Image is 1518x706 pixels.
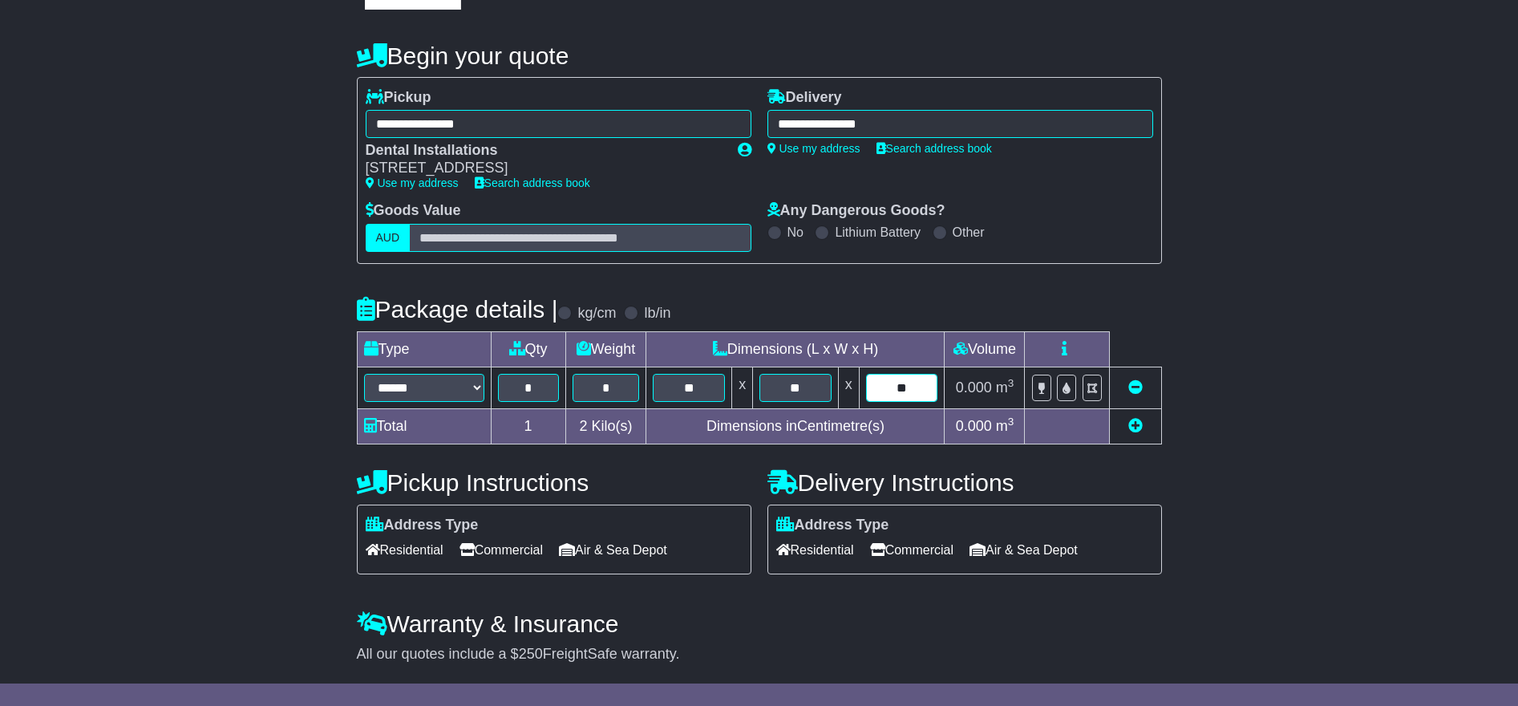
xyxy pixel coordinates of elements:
label: Pickup [366,89,431,107]
span: m [996,418,1014,434]
label: Any Dangerous Goods? [767,202,945,220]
label: Address Type [776,517,889,534]
label: Address Type [366,517,479,534]
span: m [996,379,1014,396]
label: AUD [366,224,411,252]
td: Qty [491,331,565,367]
sup: 3 [1008,416,1014,428]
label: Other [953,225,985,240]
div: [STREET_ADDRESS] [366,160,722,177]
span: Commercial [459,538,543,562]
td: 1 [491,408,565,444]
span: Air & Sea Depot [559,538,667,562]
td: Type [357,331,491,367]
label: Goods Value [366,202,461,220]
span: 0.000 [956,418,992,434]
h4: Warranty & Insurance [357,611,1162,637]
td: Dimensions in Centimetre(s) [646,408,945,444]
td: Volume [945,331,1025,367]
h4: Package details | [357,296,558,323]
a: Search address book [475,176,590,189]
td: x [838,367,859,408]
td: Total [357,408,491,444]
td: Dimensions (L x W x H) [646,331,945,367]
label: No [787,225,804,240]
span: Residential [776,538,854,562]
a: Search address book [876,142,992,155]
h4: Begin your quote [357,43,1162,69]
span: 250 [519,646,543,662]
span: Commercial [870,538,953,562]
label: lb/in [644,305,670,323]
a: Use my address [366,176,459,189]
label: Delivery [767,89,842,107]
div: Dental Installations [366,142,722,160]
h4: Delivery Instructions [767,469,1162,496]
td: Weight [565,331,646,367]
label: kg/cm [577,305,616,323]
a: Use my address [767,142,860,155]
span: Air & Sea Depot [969,538,1078,562]
td: Kilo(s) [565,408,646,444]
span: 2 [579,418,587,434]
label: Lithium Battery [835,225,921,240]
div: All our quotes include a $ FreightSafe warranty. [357,646,1162,663]
span: Residential [366,538,443,562]
h4: Pickup Instructions [357,469,751,496]
sup: 3 [1008,377,1014,389]
a: Add new item [1128,418,1143,434]
td: x [732,367,753,408]
a: Remove this item [1128,379,1143,396]
span: 0.000 [956,379,992,396]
